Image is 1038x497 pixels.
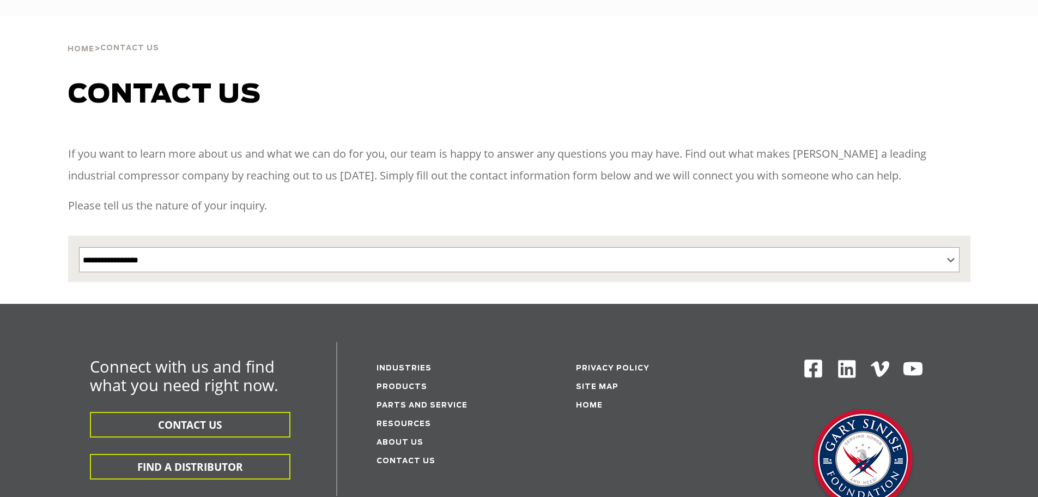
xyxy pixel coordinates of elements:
a: Products [377,384,427,391]
img: Linkedin [836,358,858,380]
a: Contact Us [377,458,435,465]
p: If you want to learn more about us and what we can do for you, our team is happy to answer any qu... [68,143,970,187]
button: FIND A DISTRIBUTOR [90,454,290,480]
span: Contact Us [100,45,159,52]
div: > [68,16,159,58]
a: Industries [377,365,432,372]
img: Vimeo [871,361,889,377]
span: Home [68,46,94,53]
span: Contact us [68,82,261,108]
a: Resources [377,421,431,428]
img: Youtube [902,358,924,380]
a: Home [576,402,603,409]
a: Site Map [576,384,618,391]
img: Facebook [803,358,823,379]
a: Parts and service [377,402,468,409]
p: Please tell us the nature of your inquiry. [68,195,970,217]
a: About Us [377,439,423,446]
a: Privacy Policy [576,365,649,372]
button: CONTACT US [90,412,290,438]
a: Home [68,44,94,53]
span: Connect with us and find what you need right now. [90,356,278,396]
